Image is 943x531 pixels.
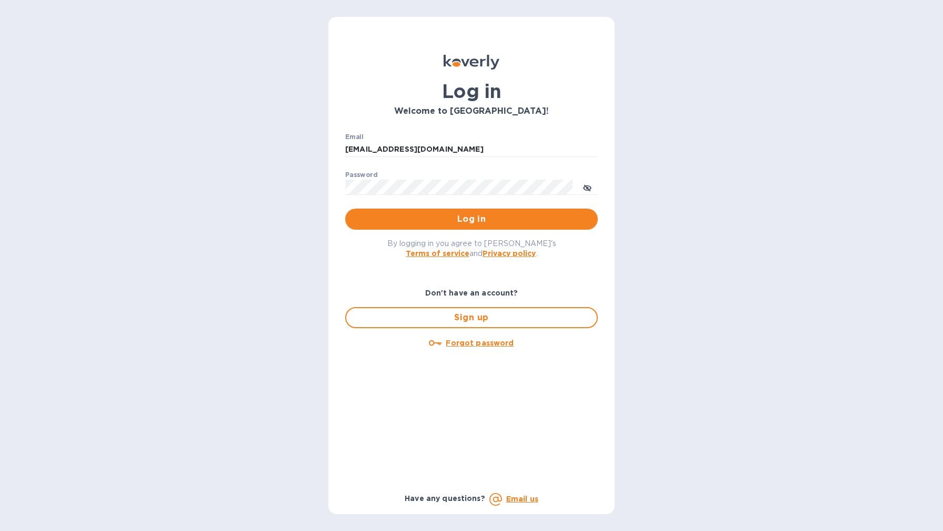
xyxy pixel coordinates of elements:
label: Email [345,134,364,140]
button: toggle password visibility [577,176,598,198]
input: Enter email address [345,142,598,158]
span: Log in [354,213,589,225]
span: By logging in you agree to [PERSON_NAME]'s and . [387,239,556,258]
b: Have any questions? [405,494,485,503]
button: Sign up [345,307,598,328]
label: Password [345,172,377,178]
a: Terms of service [406,249,469,258]
u: Forgot password [446,339,514,347]
a: Privacy policy [483,249,536,258]
h1: Log in [345,80,598,102]
img: Koverly [444,55,499,70]
b: Don't have an account? [425,289,518,297]
h3: Welcome to [GEOGRAPHIC_DATA]! [345,106,598,116]
span: Sign up [355,311,588,324]
button: Log in [345,209,598,230]
a: Email us [506,495,538,503]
